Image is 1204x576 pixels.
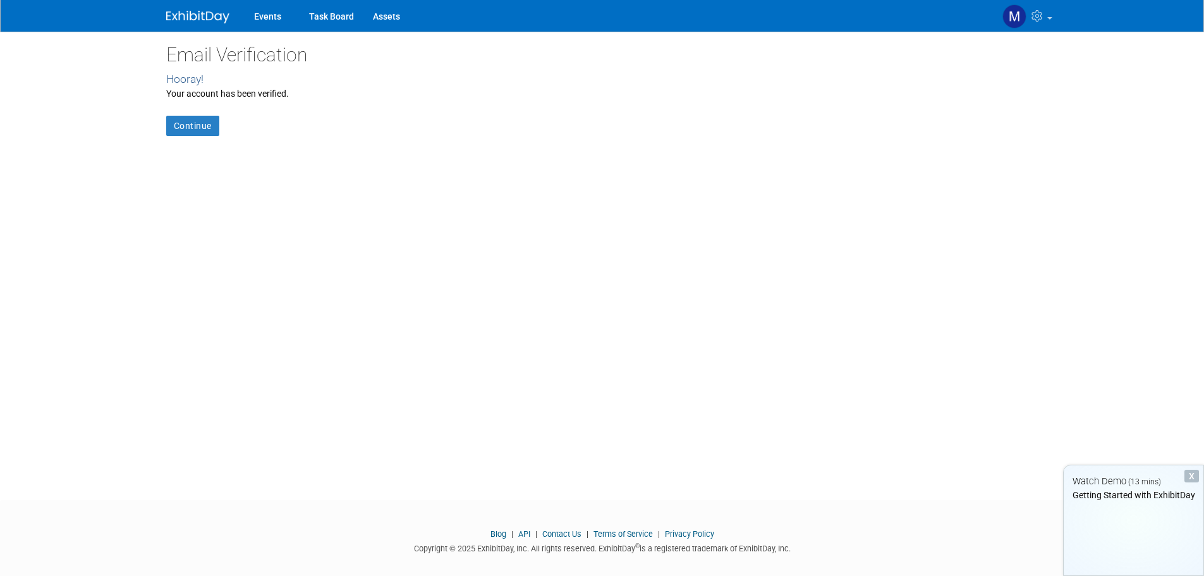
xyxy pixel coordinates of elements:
[1128,477,1161,486] span: (13 mins)
[655,529,663,539] span: |
[166,71,1038,87] div: Hooray!
[166,87,1038,100] div: Your account has been verified.
[532,529,540,539] span: |
[508,529,516,539] span: |
[518,529,530,539] a: API
[542,529,581,539] a: Contact Us
[166,116,219,136] a: Continue
[1184,470,1199,482] div: Dismiss
[490,529,506,539] a: Blog
[593,529,653,539] a: Terms of Service
[1064,475,1203,488] div: Watch Demo
[166,11,229,23] img: ExhibitDay
[665,529,714,539] a: Privacy Policy
[635,542,640,549] sup: ®
[1002,4,1026,28] img: Madison Coleman
[1064,489,1203,501] div: Getting Started with ExhibitDay
[166,44,1038,65] h2: Email Verification
[583,529,592,539] span: |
